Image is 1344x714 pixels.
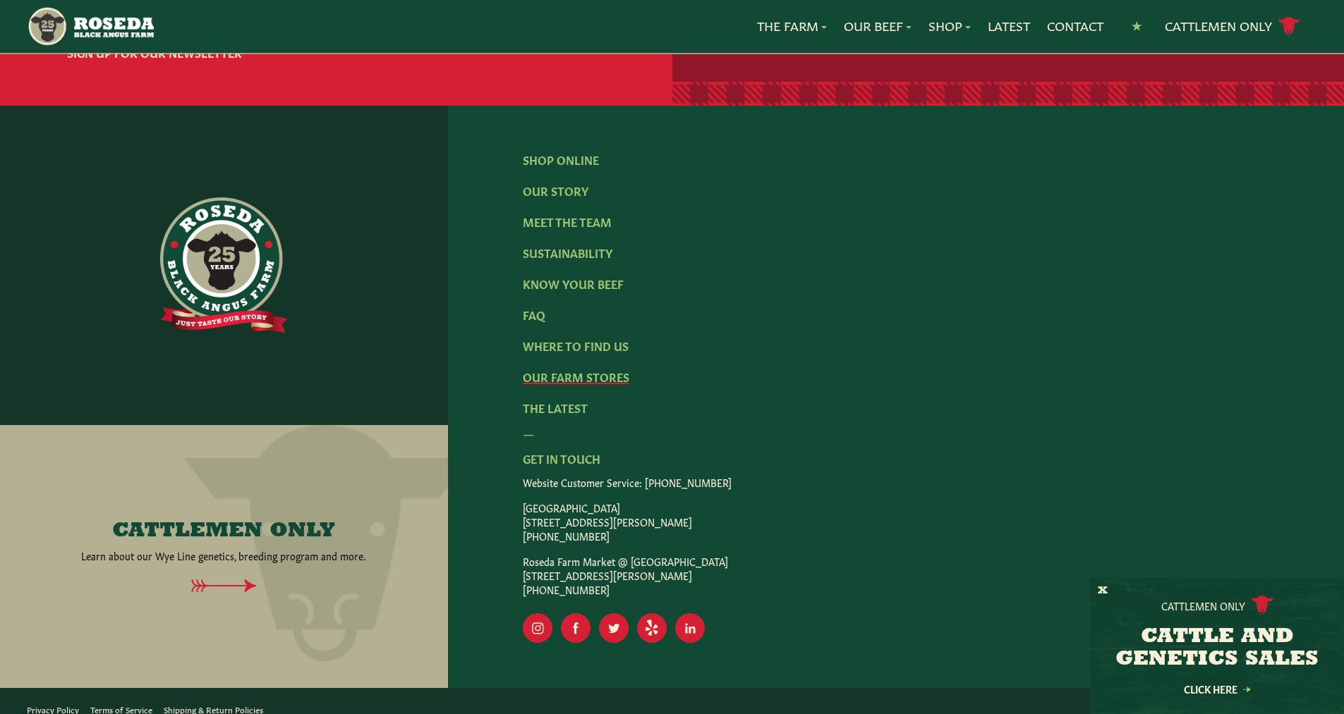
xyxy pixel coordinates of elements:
[523,554,1269,596] p: Roseda Farm Market @ [GEOGRAPHIC_DATA] [STREET_ADDRESS][PERSON_NAME] [PHONE_NUMBER]
[1251,596,1273,615] img: cattle-icon.svg
[81,548,366,562] p: Learn about our Wye Line genetics, breeding program and more.
[1047,17,1103,35] a: Contact
[523,613,552,643] a: Visit Our Instagram Page
[523,183,588,198] a: Our Story
[523,152,599,167] a: Shop Online
[1161,598,1245,613] p: Cattlemen Only
[523,500,1269,543] p: [GEOGRAPHIC_DATA] [STREET_ADDRESS][PERSON_NAME] [PHONE_NUMBER]
[1108,626,1326,671] h3: CATTLE AND GENETICS SALES
[523,307,545,322] a: FAQ
[523,214,612,229] a: Meet The Team
[523,245,612,260] a: Sustainability
[523,276,624,291] a: Know Your Beef
[675,613,705,643] a: Visit Our LinkedIn Page
[523,424,1269,441] div: —
[523,400,588,415] a: The Latest
[523,369,629,384] a: Our Farm Stores
[599,613,629,643] a: Visit Our Twitter Page
[1154,684,1281,694] a: Click Here
[637,613,667,643] a: Visit Our Yelp Page
[523,338,629,353] a: Where To Find Us
[561,613,591,643] a: Visit Our Facebook Page
[1165,14,1300,39] a: Cattlemen Only
[160,197,287,333] img: https://roseda.com/wp-content/uploads/2021/06/roseda-25-full@2x.png
[1098,584,1108,598] button: X
[844,17,912,35] a: Our Beef
[988,17,1030,35] a: Latest
[928,17,971,35] a: Shop
[112,520,335,543] h4: CATTLEMEN ONLY
[37,520,411,562] a: CATTLEMEN ONLY Learn about our Wye Line genetics, breeding program and more.
[757,17,827,35] a: The Farm
[27,6,153,47] img: https://roseda.com/wp-content/uploads/2021/05/roseda-25-header.png
[523,475,1269,489] p: Website Customer Service: [PHONE_NUMBER]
